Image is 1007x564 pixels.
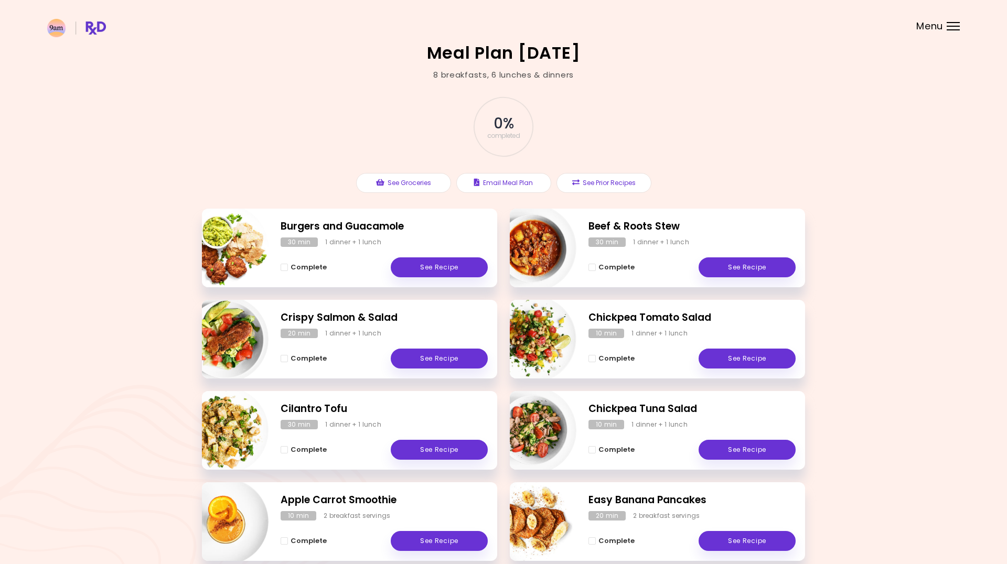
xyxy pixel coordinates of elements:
a: See Recipe - Chickpea Tomato Salad [699,349,796,368]
img: Info - Chickpea Tomato Salad [489,296,576,383]
div: 1 dinner + 1 lunch [325,420,381,429]
img: RxDiet [47,19,106,37]
a: See Recipe - Chickpea Tuna Salad [699,440,796,460]
span: Complete [598,263,635,272]
div: 30 min [281,420,318,429]
span: Menu [916,21,943,31]
button: Complete - Crispy Salmon & Salad [281,352,327,365]
a: See Recipe - Burgers and Guacamole [391,257,488,277]
h2: Apple Carrot Smoothie [281,493,488,508]
div: 1 dinner + 1 lunch [631,420,688,429]
a: See Recipe - Easy Banana Pancakes [699,531,796,551]
a: See Recipe - Apple Carrot Smoothie [391,531,488,551]
div: 30 min [281,237,318,247]
span: Complete [598,354,635,363]
div: 1 dinner + 1 lunch [631,329,688,338]
h2: Beef & Roots Stew [588,219,796,234]
img: Info - Crispy Salmon & Salad [181,296,269,383]
button: Complete - Beef & Roots Stew [588,261,635,274]
button: Email Meal Plan [456,173,551,193]
button: Complete - Easy Banana Pancakes [588,535,635,547]
h2: Easy Banana Pancakes [588,493,796,508]
div: 2 breakfast servings [633,511,700,520]
span: Complete [598,446,635,454]
h2: Burgers and Guacamole [281,219,488,234]
h2: Meal Plan [DATE] [427,45,581,61]
span: 0 % [494,115,513,133]
div: 1 dinner + 1 lunch [633,237,689,247]
a: See Recipe - Beef & Roots Stew [699,257,796,277]
button: Complete - Chickpea Tuna Salad [588,443,635,456]
div: 10 min [588,420,624,429]
h2: Chickpea Tomato Salad [588,310,796,326]
button: Complete - Apple Carrot Smoothie [281,535,327,547]
h2: Chickpea Tuna Salad [588,402,796,417]
span: Complete [291,354,327,363]
h2: Crispy Salmon & Salad [281,310,488,326]
button: Complete - Burgers and Guacamole [281,261,327,274]
h2: Cilantro Tofu [281,402,488,417]
a: See Recipe - Crispy Salmon & Salad [391,349,488,368]
a: See Recipe - Cilantro Tofu [391,440,488,460]
img: Info - Chickpea Tuna Salad [489,387,576,474]
img: Info - Cilantro Tofu [181,387,269,474]
div: 10 min [281,511,316,520]
img: Info - Beef & Roots Stew [489,204,576,291]
img: Info - Burgers and Guacamole [181,204,269,291]
div: 8 breakfasts , 6 lunches & dinners [433,69,574,81]
div: 10 min [588,329,624,338]
div: 1 dinner + 1 lunch [325,237,381,247]
div: 20 min [281,329,318,338]
div: 30 min [588,237,626,247]
span: completed [487,133,520,139]
button: See Prior Recipes [556,173,651,193]
span: Complete [291,263,327,272]
div: 1 dinner + 1 lunch [325,329,381,338]
button: See Groceries [356,173,451,193]
div: 20 min [588,511,626,520]
button: Complete - Chickpea Tomato Salad [588,352,635,365]
span: Complete [291,537,327,545]
span: Complete [291,446,327,454]
div: 2 breakfast servings [324,511,390,520]
button: Complete - Cilantro Tofu [281,443,327,456]
span: Complete [598,537,635,545]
